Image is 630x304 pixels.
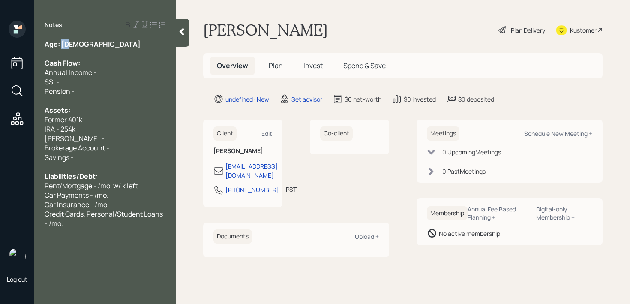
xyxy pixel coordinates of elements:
span: Car Insurance - /mo. [45,200,109,209]
span: Pension - [45,87,75,96]
span: Liabilities/Debt: [45,172,98,181]
span: Age: [DEMOGRAPHIC_DATA] [45,39,141,49]
h6: [PERSON_NAME] [213,147,272,155]
div: Plan Delivery [511,26,545,35]
div: [PHONE_NUMBER] [225,185,279,194]
div: $0 deposited [458,95,494,104]
h6: Client [213,126,237,141]
span: Car Payments - /mo. [45,190,108,200]
div: [EMAIL_ADDRESS][DOMAIN_NAME] [225,162,278,180]
h6: Documents [213,229,252,244]
span: Credit Cards, Personal/Student Loans - /mo. [45,209,164,228]
span: Rent/Mortgage - /mo. w/ k left [45,181,138,190]
div: Edit [261,129,272,138]
span: Annual Income - [45,68,96,77]
div: 0 Past Meeting s [442,167,486,176]
div: PST [286,185,297,194]
span: Plan [269,61,283,70]
div: undefined · New [225,95,269,104]
span: Spend & Save [343,61,386,70]
div: No active membership [439,229,500,238]
div: $0 net-worth [345,95,381,104]
div: Digital-only Membership + [536,205,592,221]
span: Overview [217,61,248,70]
h1: [PERSON_NAME] [203,21,328,39]
div: Annual Fee Based Planning + [468,205,529,221]
div: $0 invested [404,95,436,104]
div: Upload + [355,232,379,241]
h6: Membership [427,206,468,220]
h6: Co-client [320,126,353,141]
span: Brokerage Account - [45,143,109,153]
span: Invest [303,61,323,70]
div: Set advisor [291,95,322,104]
div: Log out [7,275,27,283]
span: SSI - [45,77,59,87]
span: Savings - [45,153,74,162]
img: retirable_logo.png [9,248,26,265]
span: Assets: [45,105,70,115]
span: Former 401k - [45,115,87,124]
div: Schedule New Meeting + [524,129,592,138]
h6: Meetings [427,126,459,141]
span: Cash Flow: [45,58,80,68]
label: Notes [45,21,62,29]
span: [PERSON_NAME] - [45,134,105,143]
div: Kustomer [570,26,597,35]
div: 0 Upcoming Meeting s [442,147,501,157]
span: IRA - 254k [45,124,75,134]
